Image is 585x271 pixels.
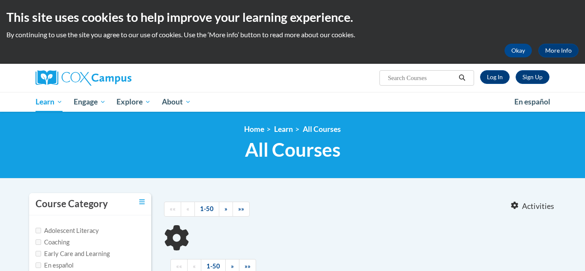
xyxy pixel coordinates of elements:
span: » [231,262,234,270]
input: Search Courses [387,73,456,83]
label: Coaching [36,238,69,247]
label: Early Care and Learning [36,249,110,259]
input: Checkbox for Options [36,262,41,268]
a: Learn [274,125,293,134]
span: »» [245,262,251,270]
img: Cox Campus [36,70,131,86]
span: «« [170,205,176,212]
input: Checkbox for Options [36,239,41,245]
button: Okay [504,44,532,57]
span: Explore [116,97,151,107]
span: « [193,262,196,270]
a: End [233,202,250,217]
div: Main menu [23,92,562,112]
a: Cox Campus [36,70,198,86]
span: »» [238,205,244,212]
span: About [162,97,191,107]
a: More Info [538,44,579,57]
a: Begining [164,202,181,217]
a: Learn [30,92,68,112]
a: Toggle collapse [139,197,145,207]
span: Learn [36,97,63,107]
span: «« [176,262,182,270]
a: About [156,92,197,112]
h3: Course Category [36,197,108,211]
span: Engage [74,97,106,107]
span: « [186,205,189,212]
a: Explore [111,92,156,112]
input: Checkbox for Options [36,251,41,256]
a: Register [516,70,549,84]
button: Search [456,73,469,83]
a: Engage [68,92,111,112]
a: Previous [181,202,195,217]
a: Log In [480,70,510,84]
span: Activities [522,202,554,211]
span: » [224,205,227,212]
input: Checkbox for Options [36,228,41,233]
p: By continuing to use the site you agree to our use of cookies. Use the ‘More info’ button to read... [6,30,579,39]
a: All Courses [303,125,341,134]
h2: This site uses cookies to help improve your learning experience. [6,9,579,26]
a: Home [244,125,264,134]
a: En español [509,93,556,111]
span: En español [514,97,550,106]
label: Adolescent Literacy [36,226,99,235]
a: Next [219,202,233,217]
span: All Courses [245,138,340,161]
a: 1-50 [194,202,219,217]
label: En español [36,261,74,270]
